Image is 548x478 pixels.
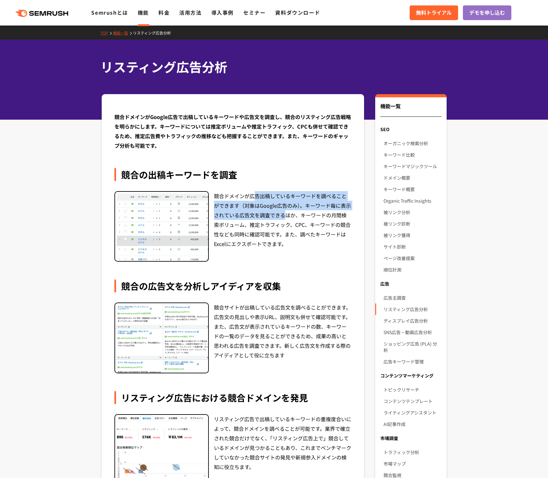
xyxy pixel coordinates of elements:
div: 競合ドメインがGoogle広告で出稿しているキーワードや広告文を調査し、競合のリスティング広告戦略を明らかにします。キーワードについては推定ボリュームや推定トラフィック、CPCも併せて確認できる... [114,112,352,150]
a: 資料ダウンロード [275,9,320,16]
div: SEO [375,123,446,135]
a: オーガニック検索分析 [384,138,441,149]
a: トピックリサーチ [384,384,441,395]
a: トラフィック分析 [384,446,441,458]
a: ショッピング広告 (PLA) 分析 [384,338,441,356]
a: リスティング広告分析 [133,30,176,35]
a: キーワードマジックツール [384,161,441,172]
a: Organic Traffic Insights [384,195,441,206]
a: 広告キーワード管理 [384,356,441,367]
a: 無料トライアル [410,5,458,20]
span: デモを申し込む [469,9,505,17]
a: AI記事作成 [384,418,441,430]
a: ページ改善提案 [384,252,441,264]
a: TOP [100,30,113,35]
a: ライティングアシスタント [384,407,441,418]
a: 広告主調査 [384,292,441,303]
a: キーワード概要 [384,183,441,195]
span: 無料トライアル [416,9,452,17]
div: 市場調査 [375,432,446,444]
a: サイト診断 [384,241,441,252]
div: 機能一覧 [380,102,441,117]
a: キーワード比較 [384,149,441,161]
div: 競合の出稿キーワードを調査 [114,168,352,181]
a: ディスプレイ広告分析 [384,315,441,326]
div: 競合ドメインが広告出稿しているキーワードを調べることができます（対象はGoogle広告のみ）。キーワード毎に表示されている広告文を調査できるほか、キーワードの月間検索ボリューム、推定トラフィック... [214,191,352,262]
div: 競合サイトが出稿している広告文を調べることができます。広告文の見出しや表示URL、説明文も併せて確認可能です。また、広告文が表示されているキーワードの数、キーワードの一覧のデータを見ることができ... [214,302,352,373]
div: 競合の広告文を分析しアイディアを収集 [114,280,352,292]
a: 被リンク診断 [384,218,441,229]
a: 順位計測 [384,264,441,275]
img: リスティング広告分析 広告コピー [115,303,208,373]
img: リスティング広告分析 キーワード [115,192,208,261]
a: 機能一覧 [113,30,133,35]
a: 料金 [158,9,170,16]
a: Semrushとは [91,9,128,16]
a: 市場マップ [384,458,441,469]
a: コンテンツテンプレート [384,395,441,407]
div: リスティング広告における競合ドメインを発見 [114,391,352,404]
a: 導入事例 [211,9,234,16]
h1: リスティング広告分析 [100,57,442,76]
a: 活用方法 [179,9,201,16]
a: 機能 [138,9,149,16]
a: 被リンク獲得 [384,229,441,241]
a: 被リンク分析 [384,206,441,218]
a: デモを申し込む [463,5,511,20]
a: リスティング広告分析 [384,303,441,315]
div: コンテンツマーケティング [375,370,446,381]
a: SNS広告・動画広告分析 [384,326,441,338]
a: セミナー [243,9,266,16]
div: 広告 [375,278,446,289]
a: ドメイン概要 [384,172,441,183]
